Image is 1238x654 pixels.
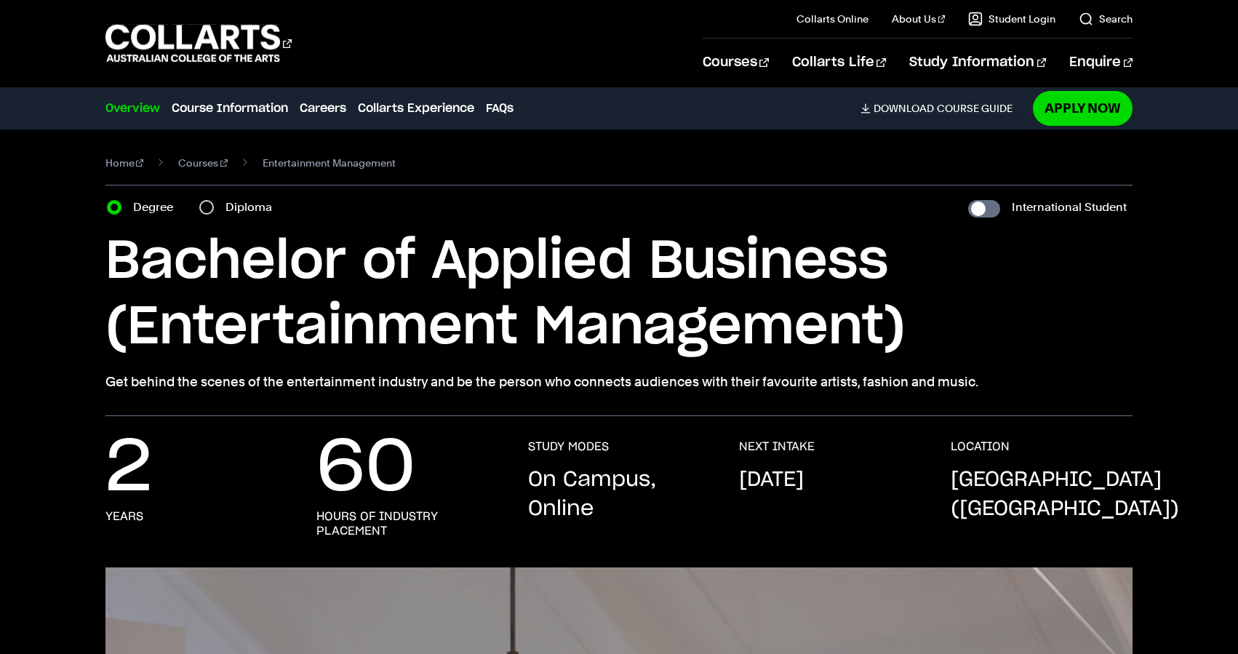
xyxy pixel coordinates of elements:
[105,100,160,117] a: Overview
[951,466,1179,524] p: [GEOGRAPHIC_DATA] ([GEOGRAPHIC_DATA])
[860,102,1024,115] a: DownloadCourse Guide
[528,466,711,524] p: On Campus, Online
[892,12,946,26] a: About Us
[225,197,281,218] label: Diploma
[909,39,1046,87] a: Study Information
[528,439,609,454] h3: STUDY MODES
[739,439,815,454] h3: NEXT INTAKE
[874,102,934,115] span: Download
[1079,12,1133,26] a: Search
[133,197,182,218] label: Degree
[792,39,886,87] a: Collarts Life
[358,100,474,117] a: Collarts Experience
[796,12,868,26] a: Collarts Online
[263,153,396,173] span: Entertainment Management
[105,372,1133,392] p: Get behind the scenes of the entertainment industry and be the person who connects audiences with...
[105,23,292,64] div: Go to homepage
[703,39,769,87] a: Courses
[105,153,144,173] a: Home
[1069,39,1133,87] a: Enquire
[968,12,1055,26] a: Student Login
[1012,197,1127,218] label: International Student
[300,100,346,117] a: Careers
[1033,91,1133,125] a: Apply Now
[316,509,499,538] h3: hours of industry placement
[951,439,1010,454] h3: LOCATION
[316,439,415,498] p: 60
[172,100,288,117] a: Course Information
[105,439,152,498] p: 2
[105,509,143,524] h3: years
[486,100,514,117] a: FAQs
[105,229,1133,360] h1: Bachelor of Applied Business (Entertainment Management)
[178,153,228,173] a: Courses
[739,466,804,495] p: [DATE]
